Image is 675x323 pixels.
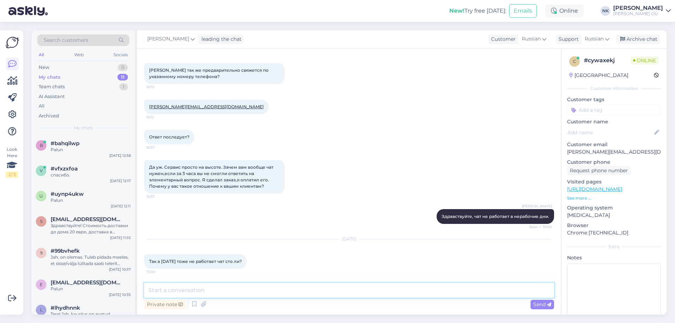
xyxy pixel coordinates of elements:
p: Customer name [567,118,661,125]
div: [DATE] 11:55 [110,235,131,240]
span: u [39,193,43,199]
div: [GEOGRAPHIC_DATA] [569,72,628,79]
span: Здравствуйте, чат не работает в нерабочие дни. [442,214,549,219]
span: #vfxzxfoa [51,166,78,172]
div: [DATE] 10:35 [109,292,131,297]
span: e [40,282,43,287]
span: v [40,168,43,173]
span: Send [533,301,551,308]
p: Operating system [567,204,661,212]
span: 9 [40,250,43,256]
a: [PERSON_NAME][EMAIL_ADDRESS][DOMAIN_NAME] [149,104,264,109]
div: Customer [488,35,516,43]
span: Да уж. Сервис просто на высоте. Зачем вам вообще чат нужен,если за 3 часа вы не смогли ответить н... [149,164,275,189]
a: [URL][DOMAIN_NAME] [567,186,622,192]
div: [DATE] 12:58 [109,153,131,158]
div: AI Assistant [39,93,65,100]
div: New [39,64,49,71]
span: s [40,219,43,224]
div: NK [600,6,610,16]
div: Archived [39,112,59,119]
span: #99bvhefk [51,248,80,254]
span: 16:12 [146,115,173,120]
div: [DATE] 12:11 [111,204,131,209]
span: My chats [74,125,93,131]
div: Try free [DATE]: [449,7,506,15]
span: Seen ✓ 19:00 [526,224,552,230]
div: [PERSON_NAME] [613,5,663,11]
input: Add a tag [567,105,661,115]
div: All [39,103,45,110]
p: Browser [567,222,661,229]
span: #lhydhnnk [51,305,80,311]
span: Russian [585,35,604,43]
span: Ответ последует? [149,134,189,140]
p: Visited pages [567,178,661,186]
div: Jah, on olemas. Tuleb pidada meeles, et sisse/välja lülitada saab telerit ooterežiimis (Sleep) , ... [51,254,131,267]
span: Так а [DATE] тоже не работает чат сто ли? [149,259,242,264]
span: #uynp4ukw [51,191,84,197]
div: 1 [119,83,128,90]
div: Tere! Jah, kauplus on avatud [51,311,131,317]
div: Look Here [6,146,18,178]
span: [PERSON_NAME] [147,35,189,43]
p: Chrome [TECHNICAL_ID] [567,229,661,237]
span: #bahqilwp [51,140,79,147]
span: [PERSON_NAME] [522,204,552,209]
input: Add name [567,129,653,136]
img: Askly Logo [6,36,19,49]
p: [MEDICAL_DATA] [567,212,661,219]
p: See more ... [567,195,661,201]
p: Customer email [567,141,661,148]
div: My chats [39,74,60,81]
div: [PERSON_NAME] OÜ [613,11,663,17]
span: 16:10 [146,84,173,90]
div: Здравствуйте! Стоимость доставки до дома 20 евро, доставка в квартиру и вывоз старой техники к со... [51,222,131,235]
div: Request phone number [567,166,631,175]
span: l [40,307,43,312]
span: solncevan@mail.ru [51,216,124,222]
div: Private note [144,300,186,309]
div: 2 / 3 [6,172,18,178]
div: Socials [112,50,129,59]
div: Palun [51,286,131,292]
div: спасибо. [51,172,131,178]
div: Customer information [567,85,661,92]
p: [PERSON_NAME][EMAIL_ADDRESS][DOMAIN_NAME] [567,148,661,156]
div: [DATE] 12:17 [110,178,131,183]
span: 16:57 [146,145,173,150]
span: Russian [522,35,541,43]
div: 11 [117,74,128,81]
div: leading the chat [199,35,242,43]
b: New! [449,7,464,14]
p: Customer phone [567,159,661,166]
div: Team chats [39,83,65,90]
div: Palun [51,197,131,204]
div: All [37,50,45,59]
div: Online [545,5,584,17]
div: [DATE] 10:57 [109,267,131,272]
div: Archive chat [616,34,660,44]
button: Emails [509,4,537,18]
span: [PERSON_NAME] так же предварительно свяжется по указанному номеру телефона? [149,67,270,79]
div: Support [556,35,579,43]
span: Online [630,57,659,64]
span: elto29@outlook.com [51,279,124,286]
div: Extra [567,244,661,250]
div: Palun [51,147,131,153]
a: [PERSON_NAME][PERSON_NAME] OÜ [613,5,671,17]
p: Customer tags [567,96,661,103]
div: 0 [118,64,128,71]
div: [DATE] [144,236,554,242]
p: Notes [567,254,661,261]
div: Web [73,50,85,59]
span: 18:57 [146,194,173,199]
span: c [573,59,576,64]
span: Search customers [44,37,88,44]
span: b [40,143,43,148]
div: # cywaxekj [584,56,630,65]
span: 13:00 [146,269,173,274]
